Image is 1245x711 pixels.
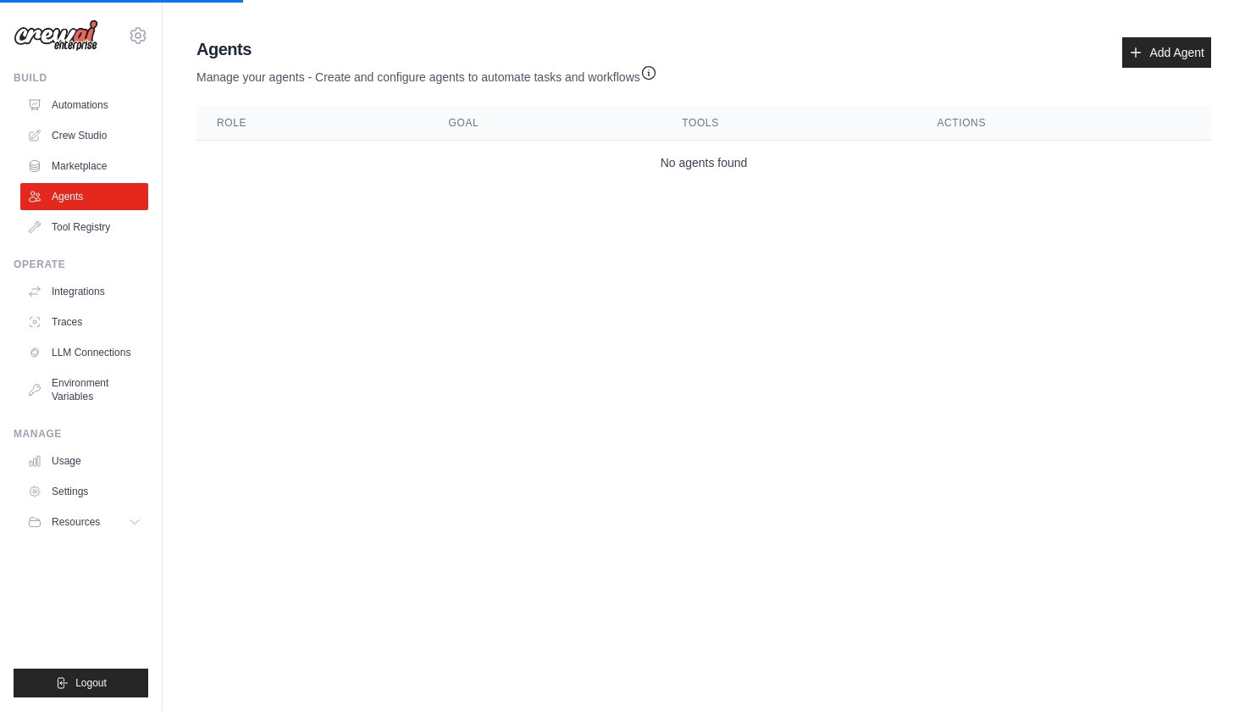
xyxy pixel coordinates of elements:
div: Manage [14,427,148,441]
a: Usage [20,447,148,475]
a: Agents [20,183,148,210]
a: LLM Connections [20,339,148,366]
span: Logout [75,676,107,690]
a: Crew Studio [20,122,148,149]
h2: Agents [196,37,657,61]
th: Actions [916,106,1211,141]
a: Integrations [20,278,148,305]
button: Resources [20,508,148,536]
span: Resources [52,515,100,529]
th: Tools [661,106,916,141]
p: Manage your agents - Create and configure agents to automate tasks and workflows [196,61,657,86]
div: Build [14,71,148,85]
img: Logo [14,19,98,52]
th: Role [196,106,429,141]
a: Traces [20,308,148,336]
a: Add Agent [1122,37,1211,68]
div: Operate [14,258,148,271]
a: Settings [20,478,148,505]
a: Marketplace [20,153,148,180]
button: Logout [14,669,148,697]
a: Tool Registry [20,214,148,241]
th: Goal [429,106,662,141]
td: No agents found [196,141,1211,186]
a: Automations [20,92,148,119]
a: Environment Variables [20,369,148,410]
